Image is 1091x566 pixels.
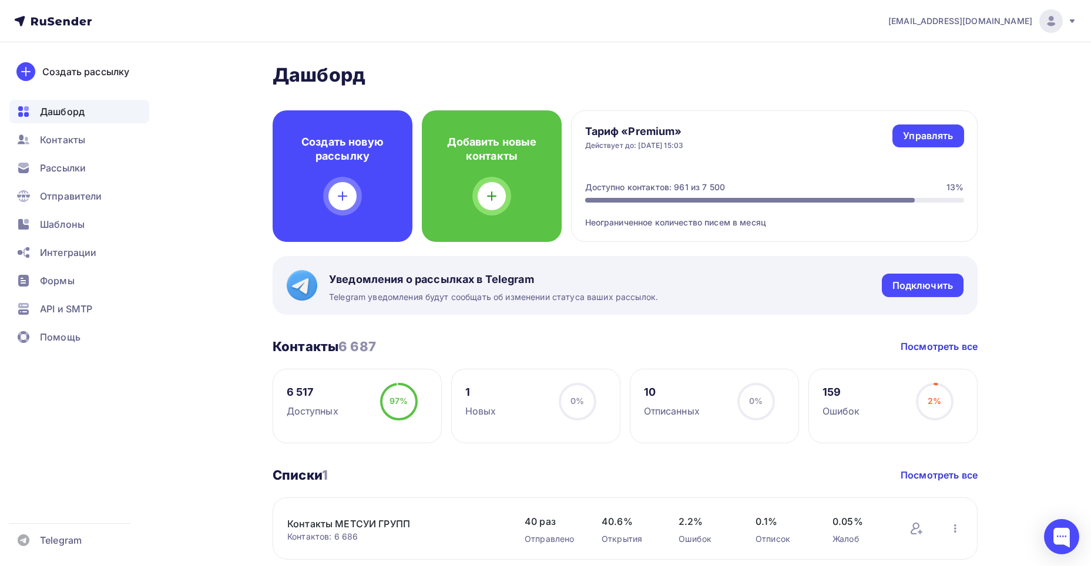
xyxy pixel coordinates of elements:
[40,533,82,547] span: Telegram
[9,100,149,123] a: Дашборд
[756,514,809,528] span: 0.1%
[338,339,376,354] span: 6 687
[901,468,978,482] a: Посмотреть все
[9,213,149,236] a: Шаблоны
[390,396,408,406] span: 97%
[287,517,487,531] a: Контакты МЕТСУИ ГРУПП
[291,135,394,163] h4: Создать новую рассылку
[901,339,978,353] a: Посмотреть все
[823,385,860,399] div: 159
[40,105,85,119] span: Дашборд
[40,161,86,175] span: Рассылки
[40,330,80,344] span: Помощь
[892,279,953,292] div: Подключить
[832,533,886,545] div: Жалоб
[465,404,496,418] div: Новых
[888,9,1077,33] a: [EMAIL_ADDRESS][DOMAIN_NAME]
[9,184,149,208] a: Отправители
[888,15,1032,27] span: [EMAIL_ADDRESS][DOMAIN_NAME]
[40,274,75,288] span: Формы
[9,269,149,292] a: Формы
[602,533,655,545] div: Открытия
[832,514,886,528] span: 0.05%
[465,385,496,399] div: 1
[441,135,543,163] h4: Добавить новые контакты
[585,181,725,193] div: Доступно контактов: 961 из 7 500
[525,514,578,528] span: 40 раз
[287,531,501,543] div: Контактов: 6 686
[40,133,85,147] span: Контакты
[679,533,732,545] div: Ошибок
[287,404,338,418] div: Доступных
[823,404,860,418] div: Ошибок
[287,385,338,399] div: 6 517
[525,533,578,545] div: Отправлено
[903,129,953,143] div: Управлять
[322,467,328,483] span: 1
[40,245,96,260] span: Интеграции
[329,272,658,287] span: Уведомления о рассылках в Telegram
[40,217,85,231] span: Шаблоны
[749,396,763,406] span: 0%
[570,396,584,406] span: 0%
[585,141,684,150] div: Действует до: [DATE] 15:03
[679,514,732,528] span: 2.2%
[644,385,700,399] div: 10
[42,65,129,79] div: Создать рассылку
[40,302,92,316] span: API и SMTP
[329,291,658,303] span: Telegram уведомления будут сообщать об изменении статуса ваших рассылок.
[644,404,700,418] div: Отписанных
[585,203,964,228] div: Неограниченное количество писем в месяц
[946,181,964,193] div: 13%
[273,63,978,87] h2: Дашборд
[602,514,655,528] span: 40.6%
[585,124,684,139] h4: Тариф «Premium»
[9,128,149,151] a: Контакты
[40,189,102,203] span: Отправители
[273,467,328,483] h3: Списки
[756,533,809,545] div: Отписок
[9,156,149,180] a: Рассылки
[928,396,941,406] span: 2%
[273,338,376,355] h3: Контакты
